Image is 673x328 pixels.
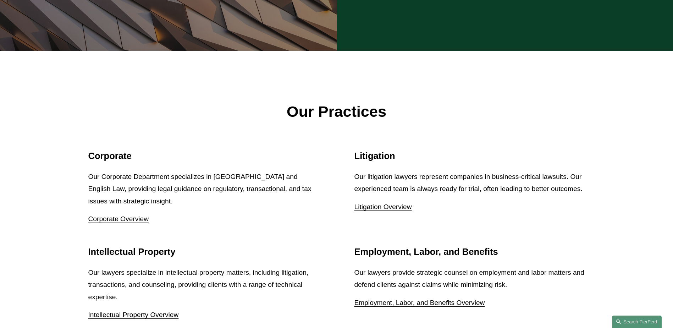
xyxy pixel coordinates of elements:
a: Litigation Overview [354,203,412,211]
a: Intellectual Property Overview [88,311,179,318]
p: Our litigation lawyers represent companies in business-critical lawsuits. Our experienced team is... [354,171,585,195]
p: Our Corporate Department specializes in [GEOGRAPHIC_DATA] and English Law, providing legal guidan... [88,171,319,208]
a: Corporate Overview [88,215,149,223]
p: Our lawyers provide strategic counsel on employment and labor matters and defend clients against ... [354,267,585,291]
h2: Corporate [88,151,319,162]
a: Search this site [612,316,662,328]
h2: Litigation [354,151,585,162]
p: Our lawyers specialize in intellectual property matters, including litigation, transactions, and ... [88,267,319,304]
h2: Employment, Labor, and Benefits [354,246,585,257]
a: Employment, Labor, and Benefits Overview [354,299,485,306]
h2: Intellectual Property [88,246,319,257]
p: Our Practices [88,98,585,126]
